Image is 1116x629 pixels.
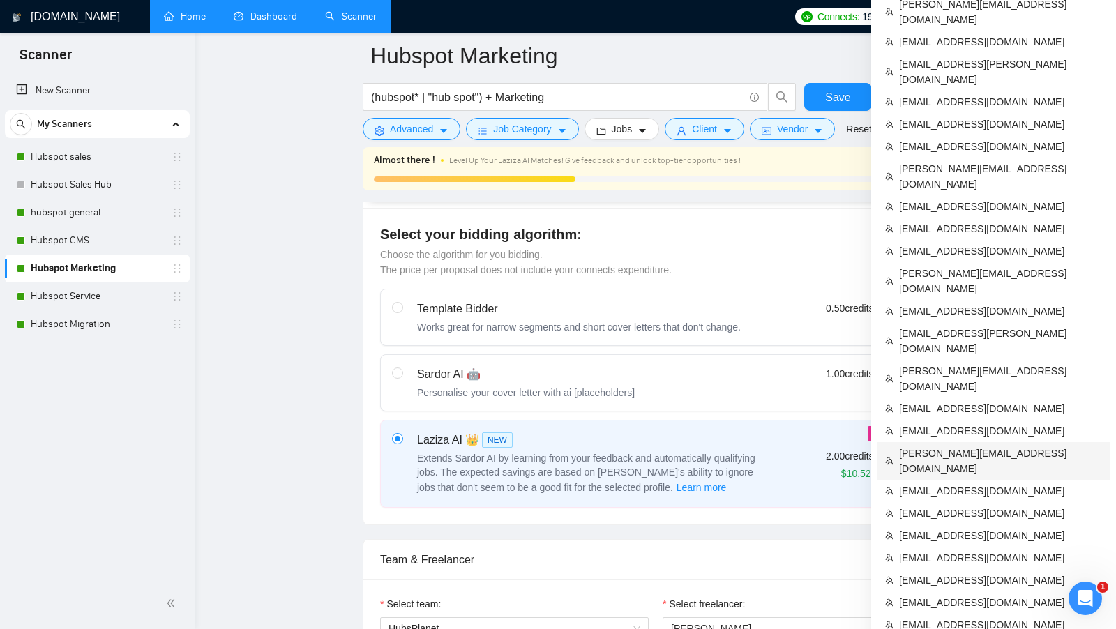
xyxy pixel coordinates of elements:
[31,227,163,255] a: Hubspot CMS
[885,576,893,584] span: team
[380,225,931,244] h4: Select your bidding algorithm:
[692,121,717,137] span: Client
[885,531,893,540] span: team
[885,598,893,607] span: team
[375,126,384,136] span: setting
[899,34,1102,50] span: [EMAIL_ADDRESS][DOMAIN_NAME]
[557,126,567,136] span: caret-down
[899,139,1102,154] span: [EMAIL_ADDRESS][DOMAIN_NAME]
[465,432,479,448] span: 👑
[899,573,1102,588] span: [EMAIL_ADDRESS][DOMAIN_NAME]
[899,199,1102,214] span: [EMAIL_ADDRESS][DOMAIN_NAME]
[862,9,877,24] span: 197
[8,45,83,74] span: Scanner
[380,596,441,612] label: Select team:
[899,116,1102,132] span: [EMAIL_ADDRESS][DOMAIN_NAME]
[677,480,727,495] span: Learn more
[374,153,435,168] span: Almost there !
[417,432,766,448] div: Laziza AI
[899,483,1102,499] span: [EMAIL_ADDRESS][DOMAIN_NAME]
[826,301,873,316] span: 0.50 credits
[885,247,893,255] span: team
[885,172,893,181] span: team
[885,225,893,233] span: team
[390,121,433,137] span: Advanced
[164,10,206,22] a: homeHome
[31,310,163,338] a: Hubspot Migration
[899,401,1102,416] span: [EMAIL_ADDRESS][DOMAIN_NAME]
[885,307,893,315] span: team
[777,121,808,137] span: Vendor
[172,263,183,274] span: holder
[466,118,578,140] button: barsJob Categorycaret-down
[31,143,163,171] a: Hubspot sales
[885,509,893,517] span: team
[899,243,1102,259] span: [EMAIL_ADDRESS][DOMAIN_NAME]
[172,151,183,162] span: holder
[885,404,893,413] span: team
[482,432,513,448] span: NEW
[813,126,823,136] span: caret-down
[885,554,893,562] span: team
[899,363,1102,394] span: [PERSON_NAME][EMAIL_ADDRESS][DOMAIN_NAME]
[638,126,647,136] span: caret-down
[172,291,183,302] span: holder
[885,277,893,285] span: team
[885,68,893,76] span: team
[841,467,919,480] div: $10.52 savings
[899,528,1102,543] span: [EMAIL_ADDRESS][DOMAIN_NAME]
[676,479,727,496] button: Laziza AI NEWExtends Sardor AI by learning from your feedback and automatically qualifying jobs. ...
[885,621,893,629] span: team
[449,156,741,165] span: Level Up Your Laziza AI Matches! Give feedback and unlock top-tier opportunities !
[801,11,813,22] img: upwork-logo.png
[885,142,893,151] span: team
[769,91,795,103] span: search
[370,38,920,73] input: Scanner name...
[37,110,92,138] span: My Scanners
[172,179,183,190] span: holder
[439,126,448,136] span: caret-down
[899,221,1102,236] span: [EMAIL_ADDRESS][DOMAIN_NAME]
[885,337,893,345] span: team
[899,446,1102,476] span: [PERSON_NAME][EMAIL_ADDRESS][DOMAIN_NAME]
[585,118,660,140] button: folderJobscaret-down
[885,487,893,495] span: team
[417,301,741,317] div: Template Bidder
[31,282,163,310] a: Hubspot Service
[166,596,180,610] span: double-left
[380,540,931,579] div: Team & Freelancer
[885,374,893,383] span: team
[899,506,1102,521] span: [EMAIL_ADDRESS][DOMAIN_NAME]
[31,255,163,282] a: Hubspot Marketing
[371,89,744,106] input: Search Freelance Jobs...
[380,249,672,275] span: Choose the algorithm for you bidding. The price per proposal does not include your connects expen...
[10,113,32,135] button: search
[899,550,1102,566] span: [EMAIL_ADDRESS][DOMAIN_NAME]
[885,8,893,16] span: team
[12,6,22,29] img: logo
[31,199,163,227] a: hubspot general
[899,595,1102,610] span: [EMAIL_ADDRESS][DOMAIN_NAME]
[899,161,1102,192] span: [PERSON_NAME][EMAIL_ADDRESS][DOMAIN_NAME]
[325,10,377,22] a: searchScanner
[663,596,745,612] label: Select freelancer:
[885,202,893,211] span: team
[899,423,1102,439] span: [EMAIL_ADDRESS][DOMAIN_NAME]
[417,320,741,334] div: Works great for narrow segments and short cover letters that don't change.
[172,235,183,246] span: holder
[172,319,183,330] span: holder
[846,121,884,137] a: Reset All
[826,448,873,464] span: 2.00 credits
[885,427,893,435] span: team
[612,121,633,137] span: Jobs
[825,89,850,106] span: Save
[493,121,551,137] span: Job Category
[768,83,796,111] button: search
[804,83,872,111] button: Save
[899,56,1102,87] span: [EMAIL_ADDRESS][PERSON_NAME][DOMAIN_NAME]
[1097,582,1108,593] span: 1
[234,10,297,22] a: dashboardDashboard
[826,366,873,381] span: 1.00 credits
[723,126,732,136] span: caret-down
[16,77,179,105] a: New Scanner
